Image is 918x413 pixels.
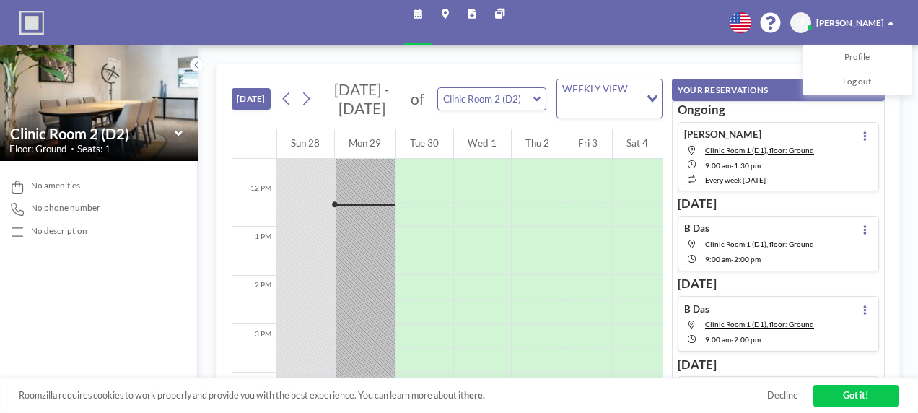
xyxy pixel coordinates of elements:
[705,175,766,184] span: every week [DATE]
[232,178,276,227] div: 12 PM
[232,88,271,110] button: [DATE]
[705,336,731,344] span: 9:00 AM
[77,143,110,155] span: Seats: 1
[678,102,879,117] h3: Ongoing
[564,129,612,159] div: Fri 3
[843,77,871,89] span: Log out
[31,203,100,214] span: No phone number
[464,390,485,401] a: here.
[816,17,884,28] span: [PERSON_NAME]
[396,129,453,159] div: Tue 30
[803,71,911,95] a: Log out
[731,336,734,344] span: -
[731,161,734,170] span: -
[512,129,564,159] div: Thu 2
[678,196,879,211] h3: [DATE]
[71,145,74,153] span: •
[678,357,879,372] h3: [DATE]
[796,17,805,28] span: LP
[10,125,175,142] input: Clinic Room 2 (D2)
[232,276,276,324] div: 2 PM
[411,90,424,108] span: of
[232,227,276,275] div: 1 PM
[277,129,334,159] div: Sun 28
[559,99,638,115] input: Search for option
[613,129,663,159] div: Sat 4
[9,143,67,155] span: Floor: Ground
[31,226,87,237] div: No description
[813,385,899,406] a: Got it!
[334,80,389,117] span: [DATE] - [DATE]
[19,11,44,35] img: organization-logo
[705,161,731,170] span: 9:00 AM
[557,79,662,118] div: Search for option
[19,390,767,401] span: Roomzilla requires cookies to work properly and provide you with the best experience. You can lea...
[454,129,511,159] div: Wed 1
[705,146,814,155] span: Clinic Room 1 (D1), floor: Ground
[734,161,761,170] span: 1:30 PM
[672,79,884,100] button: YOUR RESERVATIONS
[803,46,911,71] a: Profile
[335,129,395,159] div: Mon 29
[684,222,709,235] h4: B Das
[731,256,734,264] span: -
[734,256,761,264] span: 2:00 PM
[705,240,814,248] span: Clinic Room 1 (D1), floor: Ground
[844,52,870,64] span: Profile
[232,324,276,373] div: 3 PM
[705,320,814,329] span: Clinic Room 1 (D1), floor: Ground
[705,256,731,264] span: 9:00 AM
[734,336,761,344] span: 2:00 PM
[31,181,80,191] span: No amenities
[678,276,879,291] h3: [DATE]
[560,82,631,96] span: WEEKLY VIEW
[684,303,709,316] h4: B Das
[438,88,534,110] input: Clinic Room 2 (D2)
[767,390,798,401] a: Decline
[684,129,761,141] h4: [PERSON_NAME]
